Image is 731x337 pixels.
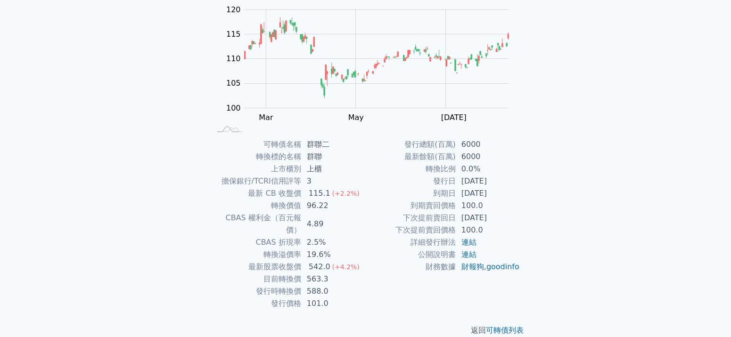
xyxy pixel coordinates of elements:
td: , [456,261,520,273]
td: 563.3 [301,273,366,285]
span: (+4.2%) [332,263,360,271]
td: 到期賣回價格 [366,200,456,212]
tspan: May [348,113,364,122]
a: 連結 [461,250,476,259]
td: 100.0 [456,200,520,212]
tspan: 115 [226,30,241,39]
td: 發行總額(百萬) [366,138,456,151]
tspan: 100 [226,104,241,112]
td: 可轉債名稱 [211,138,301,151]
td: 轉換比例 [366,163,456,175]
td: 群聯二 [301,138,366,151]
td: 3 [301,175,366,187]
p: 返回 [200,325,532,336]
td: 財務數據 [366,261,456,273]
td: 轉換標的名稱 [211,151,301,163]
td: 上櫃 [301,163,366,175]
td: 發行日 [366,175,456,187]
td: 588.0 [301,285,366,297]
tspan: 105 [226,79,241,88]
td: 下次提前賣回日 [366,212,456,224]
a: 可轉債列表 [486,326,524,335]
td: 發行價格 [211,297,301,310]
div: 115.1 [307,187,332,200]
td: 詳細發行辦法 [366,236,456,249]
tspan: [DATE] [441,113,467,122]
g: Chart [222,5,523,122]
td: 最新 CB 收盤價 [211,187,301,200]
td: CBAS 權利金（百元報價） [211,212,301,236]
td: 101.0 [301,297,366,310]
tspan: 120 [226,5,241,14]
td: 0.0% [456,163,520,175]
td: [DATE] [456,175,520,187]
td: 目前轉換價 [211,273,301,285]
td: 發行時轉換價 [211,285,301,297]
td: 上市櫃別 [211,163,301,175]
td: 最新股票收盤價 [211,261,301,273]
td: 2.5% [301,236,366,249]
td: 96.22 [301,200,366,212]
td: 6000 [456,138,520,151]
td: 最新餘額(百萬) [366,151,456,163]
tspan: Mar [259,113,274,122]
td: 擔保銀行/TCRI信用評等 [211,175,301,187]
td: [DATE] [456,212,520,224]
span: (+2.2%) [332,190,360,197]
g: Series [245,17,509,98]
a: 連結 [461,238,476,247]
td: 19.6% [301,249,366,261]
td: 轉換價值 [211,200,301,212]
td: 公開說明書 [366,249,456,261]
td: 6000 [456,151,520,163]
td: [DATE] [456,187,520,200]
td: 到期日 [366,187,456,200]
td: 轉換溢價率 [211,249,301,261]
td: 4.89 [301,212,366,236]
td: CBAS 折現率 [211,236,301,249]
a: goodinfo [486,262,519,271]
div: 542.0 [307,261,332,273]
td: 群聯 [301,151,366,163]
td: 100.0 [456,224,520,236]
a: 財報狗 [461,262,484,271]
td: 下次提前賣回價格 [366,224,456,236]
tspan: 110 [226,54,241,63]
